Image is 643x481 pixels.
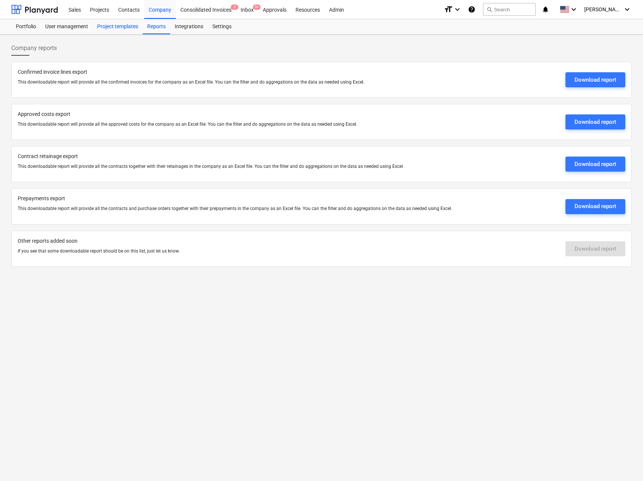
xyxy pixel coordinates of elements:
[18,110,559,118] p: Approved costs export
[231,5,238,10] span: 2
[143,19,170,34] a: Reports
[18,248,559,254] p: If you see that some downloadable report should be on this list, just let us know.
[574,75,616,85] div: Download report
[565,199,625,214] button: Download report
[11,44,57,53] span: Company reports
[574,201,616,211] div: Download report
[11,19,41,34] a: Portfolio
[569,5,578,14] i: keyboard_arrow_down
[565,157,625,172] button: Download report
[18,195,559,202] p: Prepayments export
[486,6,492,12] span: search
[18,68,559,76] p: Confirmed invoice lines export
[565,114,625,129] button: Download report
[253,5,261,10] span: 9+
[41,19,93,34] a: User management
[584,6,622,12] span: [PERSON_NAME]
[170,19,208,34] a: Integrations
[18,79,559,85] p: This downloadable report will provide all the confirmed invoices for the company as an Excel file...
[93,19,143,34] a: Project templates
[453,5,462,14] i: keyboard_arrow_down
[18,163,559,170] p: This downloadable report will provide all the contracts together with their retainages in the com...
[574,117,616,127] div: Download report
[18,205,559,212] p: This downloadable report will provide all the contracts and purchase orders together with their p...
[605,445,643,481] iframe: Chat Widget
[483,3,536,16] button: Search
[574,159,616,169] div: Download report
[18,121,559,128] p: This downloadable report will provide all the approved costs for the company as an Excel file. Yo...
[18,237,559,245] p: Other reports added soon
[208,19,236,34] a: Settings
[623,5,632,14] i: keyboard_arrow_down
[468,5,475,14] i: Knowledge base
[565,72,625,87] button: Download report
[18,152,559,160] p: Contract retainage export
[542,5,549,14] i: notifications
[444,5,453,14] i: format_size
